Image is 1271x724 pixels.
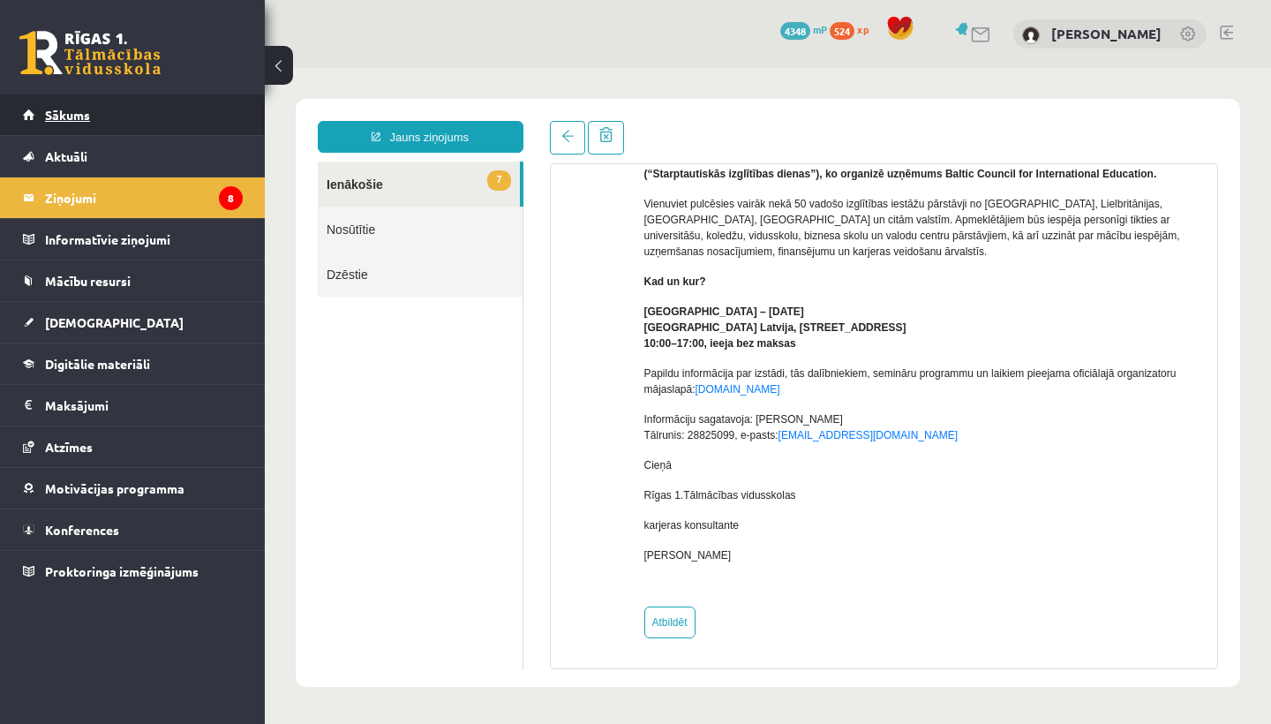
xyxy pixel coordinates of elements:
[380,298,940,329] p: Papildu informācija par izstādi, tās dalībniekiem, semināru programmu un laikiem pieejama oficiāl...
[380,128,940,192] p: Vienuviet pulcēsies vairāk nekā 50 vadošo izglītības iestāžu pārstāvji no [GEOGRAPHIC_DATA], Liel...
[45,273,131,289] span: Mācību resursi
[380,539,431,570] a: Atbildēt
[23,343,243,384] a: Digitālie materiāli
[23,551,243,592] a: Proktoringa izmēģinājums
[813,22,827,36] span: mP
[222,102,245,123] span: 7
[830,22,877,36] a: 524 xp
[380,389,940,405] p: Cieņā
[45,356,150,372] span: Digitālie materiāli
[45,148,87,164] span: Aktuāli
[45,385,243,426] legend: Maksājumi
[19,31,161,75] a: Rīgas 1. Tālmācības vidusskola
[23,219,243,260] a: Informatīvie ziņojumi
[380,419,940,435] p: Rīgas 1.Tālmācības vidusskolas
[23,94,243,135] a: Sākums
[219,186,243,210] i: 8
[780,22,810,40] span: 4348
[23,426,243,467] a: Atzīmes
[53,139,258,184] a: Nosūtītie
[857,22,869,36] span: xp
[23,260,243,301] a: Mācību resursi
[45,522,119,538] span: Konferences
[1022,26,1040,44] img: Keitija Stalberga
[23,302,243,343] a: [DEMOGRAPHIC_DATA]
[23,468,243,509] a: Motivācijas programma
[780,22,827,36] a: 4348 mP
[45,107,90,123] span: Sākums
[45,563,199,579] span: Proktoringa izmēģinājums
[380,449,940,465] p: karjeras konsultante
[431,315,515,328] a: [DOMAIN_NAME]
[514,361,693,373] a: [EMAIL_ADDRESS][DOMAIN_NAME]
[45,177,243,218] legend: Ziņojumi
[830,22,854,40] span: 524
[23,509,243,550] a: Konferences
[1051,25,1162,42] a: [PERSON_NAME]
[53,94,255,139] a: 7Ienākošie
[45,480,184,496] span: Motivācijas programma
[380,479,940,495] p: [PERSON_NAME]
[45,439,93,455] span: Atzīmes
[23,385,243,426] a: Maksājumi
[45,314,184,330] span: [DEMOGRAPHIC_DATA]
[53,184,258,229] a: Dzēstie
[53,53,259,85] a: Jauns ziņojums
[23,177,243,218] a: Ziņojumi8
[45,219,243,260] legend: Informatīvie ziņojumi
[23,136,243,177] a: Aktuāli
[380,343,940,375] p: Informāciju sagatavoja: [PERSON_NAME] Tālrunis: 28825099, e-pasts:
[380,238,642,282] strong: [GEOGRAPHIC_DATA] – [DATE] [GEOGRAPHIC_DATA] Latvija, [STREET_ADDRESS] 10:00–17:00, ieeja bez maksas
[380,207,441,220] strong: Kad un kur?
